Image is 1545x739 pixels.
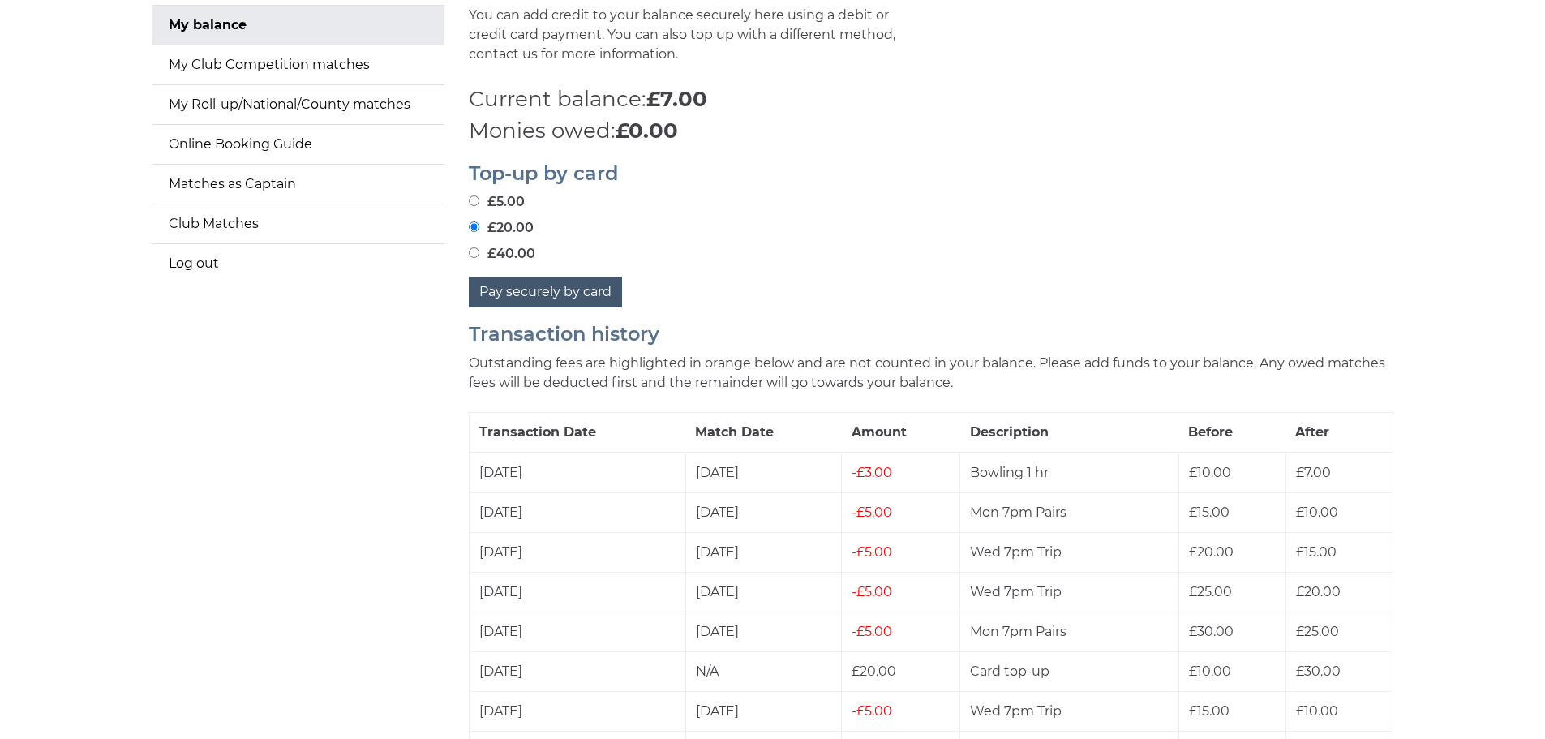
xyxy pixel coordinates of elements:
a: Log out [152,244,444,283]
span: £7.00 [1296,465,1331,480]
td: Mon 7pm Pairs [960,612,1179,651]
td: [DATE] [469,651,685,691]
th: Transaction Date [469,412,685,453]
span: £10.00 [1296,505,1338,520]
td: [DATE] [685,572,841,612]
span: £25.00 [1296,624,1339,639]
span: £5.00 [852,544,892,560]
a: My Roll-up/National/County matches [152,85,444,124]
span: £5.00 [852,584,892,599]
td: [DATE] [685,492,841,532]
h2: Top-up by card [469,163,1393,184]
td: Mon 7pm Pairs [960,492,1179,532]
a: My Club Competition matches [152,45,444,84]
span: £30.00 [1189,624,1234,639]
strong: £0.00 [616,118,678,144]
td: [DATE] [685,453,841,493]
label: £40.00 [469,244,535,264]
td: [DATE] [469,612,685,651]
p: Outstanding fees are highlighted in orange below and are not counted in your balance. Please add ... [469,354,1393,393]
span: £10.00 [1296,703,1338,719]
input: £20.00 [469,221,479,232]
h2: Transaction history [469,324,1393,345]
label: £5.00 [469,192,525,212]
span: £5.00 [852,703,892,719]
th: Description [960,412,1179,453]
span: £10.00 [1189,664,1231,679]
th: Before [1178,412,1285,453]
td: [DATE] [469,691,685,731]
th: Match Date [685,412,841,453]
th: Amount [842,412,960,453]
td: Card top-up [960,651,1179,691]
td: [DATE] [469,572,685,612]
a: Online Booking Guide [152,125,444,164]
td: Wed 7pm Trip [960,691,1179,731]
td: [DATE] [685,612,841,651]
span: £15.00 [1189,505,1230,520]
td: [DATE] [685,532,841,572]
a: My balance [152,6,444,45]
span: £20.00 [1189,544,1234,560]
td: [DATE] [469,492,685,532]
td: Wed 7pm Trip [960,532,1179,572]
p: Monies owed: [469,115,1393,147]
td: N/A [685,651,841,691]
input: £5.00 [469,195,479,206]
span: £5.00 [852,505,892,520]
span: £10.00 [1189,465,1231,480]
span: £3.00 [852,465,892,480]
span: £15.00 [1296,544,1337,560]
span: £15.00 [1189,703,1230,719]
td: [DATE] [685,691,841,731]
td: Bowling 1 hr [960,453,1179,493]
span: £5.00 [852,624,892,639]
span: £25.00 [1189,584,1232,599]
span: £20.00 [852,664,896,679]
td: [DATE] [469,453,685,493]
input: £40.00 [469,247,479,258]
td: [DATE] [469,532,685,572]
a: Matches as Captain [152,165,444,204]
label: £20.00 [469,218,534,238]
span: £30.00 [1296,664,1341,679]
span: £20.00 [1296,584,1341,599]
button: Pay securely by card [469,277,622,307]
th: After [1285,412,1393,453]
a: Club Matches [152,204,444,243]
td: Wed 7pm Trip [960,572,1179,612]
strong: £7.00 [646,86,707,112]
p: Current balance: [469,84,1393,115]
